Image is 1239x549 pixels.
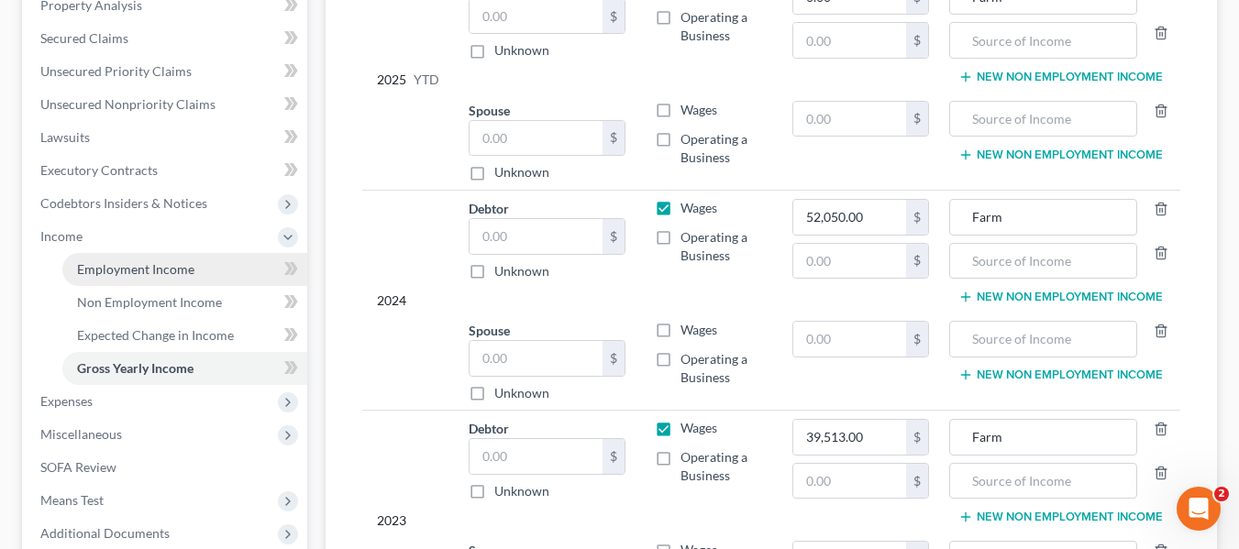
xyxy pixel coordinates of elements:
input: 0.00 [793,464,906,499]
button: New Non Employment Income [958,368,1163,382]
span: Operating a Business [680,449,747,483]
span: Expenses [40,393,93,409]
input: Source of Income [959,102,1127,137]
input: 0.00 [793,420,906,455]
input: 0.00 [793,322,906,357]
a: Unsecured Nonpriority Claims [26,88,307,121]
span: Gross Yearly Income [77,360,194,376]
div: $ [906,420,928,455]
span: Miscellaneous [40,426,122,442]
span: Wages [680,102,717,117]
a: Executory Contracts [26,154,307,187]
button: New Non Employment Income [958,510,1163,524]
div: $ [906,23,928,58]
div: $ [603,341,625,376]
span: Employment Income [77,261,194,277]
button: New Non Employment Income [958,290,1163,304]
iframe: Intercom live chat [1177,487,1221,531]
input: 0.00 [793,200,906,235]
div: $ [603,439,625,474]
input: Source of Income [959,244,1127,279]
span: Wages [680,322,717,337]
input: Source of Income [959,322,1127,357]
input: Source of Income [959,23,1127,58]
input: 0.00 [793,23,906,58]
input: 0.00 [793,102,906,137]
span: Unsecured Nonpriority Claims [40,96,216,112]
label: Unknown [494,262,549,280]
span: Means Test [40,492,104,508]
span: Income [40,228,83,244]
input: Source of Income [959,464,1127,499]
span: Additional Documents [40,525,170,541]
div: $ [906,244,928,279]
input: 0.00 [470,121,603,156]
span: Operating a Business [680,229,747,263]
input: Source of Income [959,420,1127,455]
button: New Non Employment Income [958,70,1163,84]
span: Codebtors Insiders & Notices [40,195,207,211]
span: Secured Claims [40,30,128,46]
label: Unknown [494,41,549,60]
div: $ [906,200,928,235]
label: Unknown [494,384,549,402]
input: 0.00 [470,439,603,474]
div: 2024 [377,199,439,402]
div: $ [906,102,928,137]
span: Wages [680,420,717,435]
div: $ [603,121,625,156]
label: Debtor [469,199,509,218]
a: Gross Yearly Income [62,352,307,385]
label: Unknown [494,482,549,500]
a: SOFA Review [26,451,307,484]
button: New Non Employment Income [958,148,1163,162]
span: Lawsuits [40,129,90,145]
input: Source of Income [959,200,1127,235]
span: Operating a Business [680,351,747,385]
a: Lawsuits [26,121,307,154]
span: SOFA Review [40,459,116,475]
span: Expected Change in Income [77,327,234,343]
span: Unsecured Priority Claims [40,63,192,79]
div: $ [603,219,625,254]
span: YTD [414,71,439,89]
span: Operating a Business [680,131,747,165]
span: Wages [680,200,717,215]
input: 0.00 [470,341,603,376]
a: Unsecured Priority Claims [26,55,307,88]
a: Non Employment Income [62,286,307,319]
input: 0.00 [470,219,603,254]
a: Expected Change in Income [62,319,307,352]
label: Debtor [469,419,509,438]
div: $ [906,464,928,499]
span: Operating a Business [680,9,747,43]
span: Executory Contracts [40,162,158,178]
div: $ [906,322,928,357]
a: Secured Claims [26,22,307,55]
a: Employment Income [62,253,307,286]
span: 2 [1214,487,1229,501]
label: Spouse [469,101,510,120]
label: Unknown [494,163,549,181]
label: Spouse [469,321,510,340]
input: 0.00 [793,244,906,279]
span: Non Employment Income [77,294,222,310]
